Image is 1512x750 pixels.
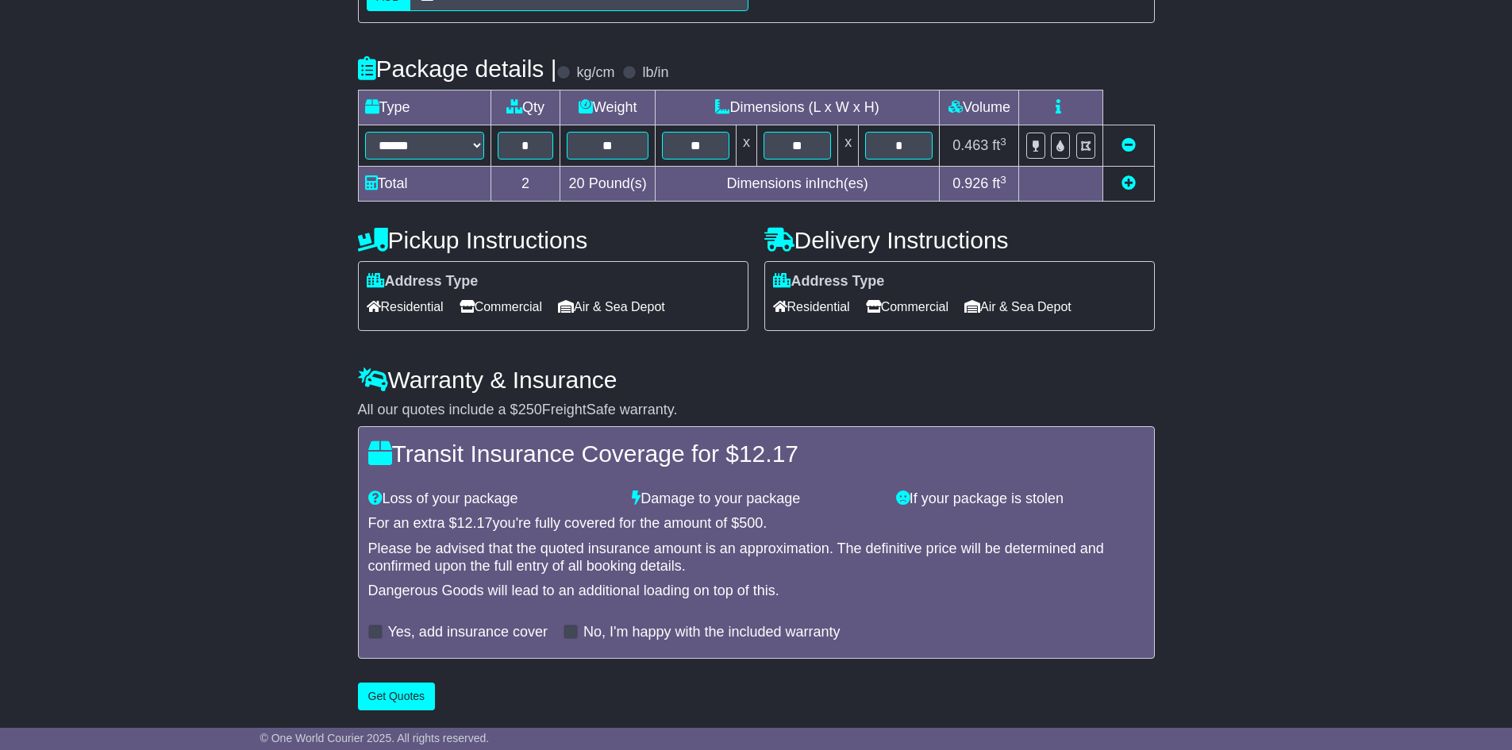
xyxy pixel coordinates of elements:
[569,175,585,191] span: 20
[583,624,841,641] label: No, I'm happy with the included warranty
[655,167,940,202] td: Dimensions in Inch(es)
[576,64,614,82] label: kg/cm
[367,294,444,319] span: Residential
[992,175,1006,191] span: ft
[518,402,542,417] span: 250
[358,167,491,202] td: Total
[491,167,560,202] td: 2
[368,583,1145,600] div: Dangerous Goods will lead to an additional loading on top of this.
[940,90,1019,125] td: Volume
[1121,175,1136,191] a: Add new item
[491,90,560,125] td: Qty
[624,490,888,508] div: Damage to your package
[739,515,763,531] span: 500
[358,367,1155,393] h4: Warranty & Insurance
[838,125,859,167] td: x
[368,440,1145,467] h4: Transit Insurance Coverage for $
[560,90,655,125] td: Weight
[952,175,988,191] span: 0.926
[964,294,1071,319] span: Air & Sea Depot
[368,515,1145,533] div: For an extra $ you're fully covered for the amount of $ .
[367,273,479,290] label: Address Type
[388,624,548,641] label: Yes, add insurance cover
[737,125,757,167] td: x
[1000,136,1006,148] sup: 3
[457,515,493,531] span: 12.17
[739,440,798,467] span: 12.17
[560,167,655,202] td: Pound(s)
[368,540,1145,575] div: Please be advised that the quoted insurance amount is an approximation. The definitive price will...
[358,90,491,125] td: Type
[773,294,850,319] span: Residential
[888,490,1152,508] div: If your package is stolen
[773,273,885,290] label: Address Type
[952,137,988,153] span: 0.463
[764,227,1155,253] h4: Delivery Instructions
[358,227,748,253] h4: Pickup Instructions
[358,56,557,82] h4: Package details |
[642,64,668,82] label: lb/in
[360,490,625,508] div: Loss of your package
[992,137,1006,153] span: ft
[1121,137,1136,153] a: Remove this item
[1000,174,1006,186] sup: 3
[358,683,436,710] button: Get Quotes
[460,294,542,319] span: Commercial
[655,90,940,125] td: Dimensions (L x W x H)
[358,402,1155,419] div: All our quotes include a $ FreightSafe warranty.
[260,732,490,744] span: © One World Courier 2025. All rights reserved.
[866,294,948,319] span: Commercial
[558,294,665,319] span: Air & Sea Depot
